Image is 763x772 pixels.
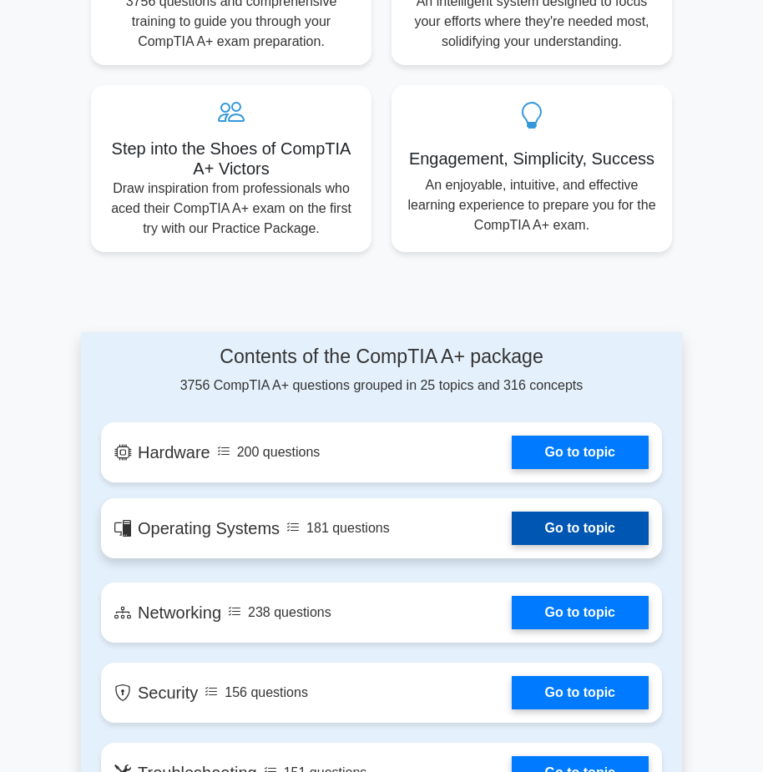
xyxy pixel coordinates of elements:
a: Go to topic [512,596,649,629]
a: Go to topic [512,512,649,545]
a: Go to topic [512,676,649,709]
a: Go to topic [512,436,649,469]
p: Draw inspiration from professionals who aced their CompTIA A+ exam on the first try with our Prac... [104,179,358,239]
div: 3756 CompTIA A+ questions grouped in 25 topics and 316 concepts [101,346,662,396]
h5: Engagement, Simplicity, Success [405,149,659,169]
p: An enjoyable, intuitive, and effective learning experience to prepare you for the CompTIA A+ exam. [405,175,659,235]
h4: Contents of the CompTIA A+ package [101,346,662,369]
h5: Step into the Shoes of CompTIA A+ Victors [104,139,358,179]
